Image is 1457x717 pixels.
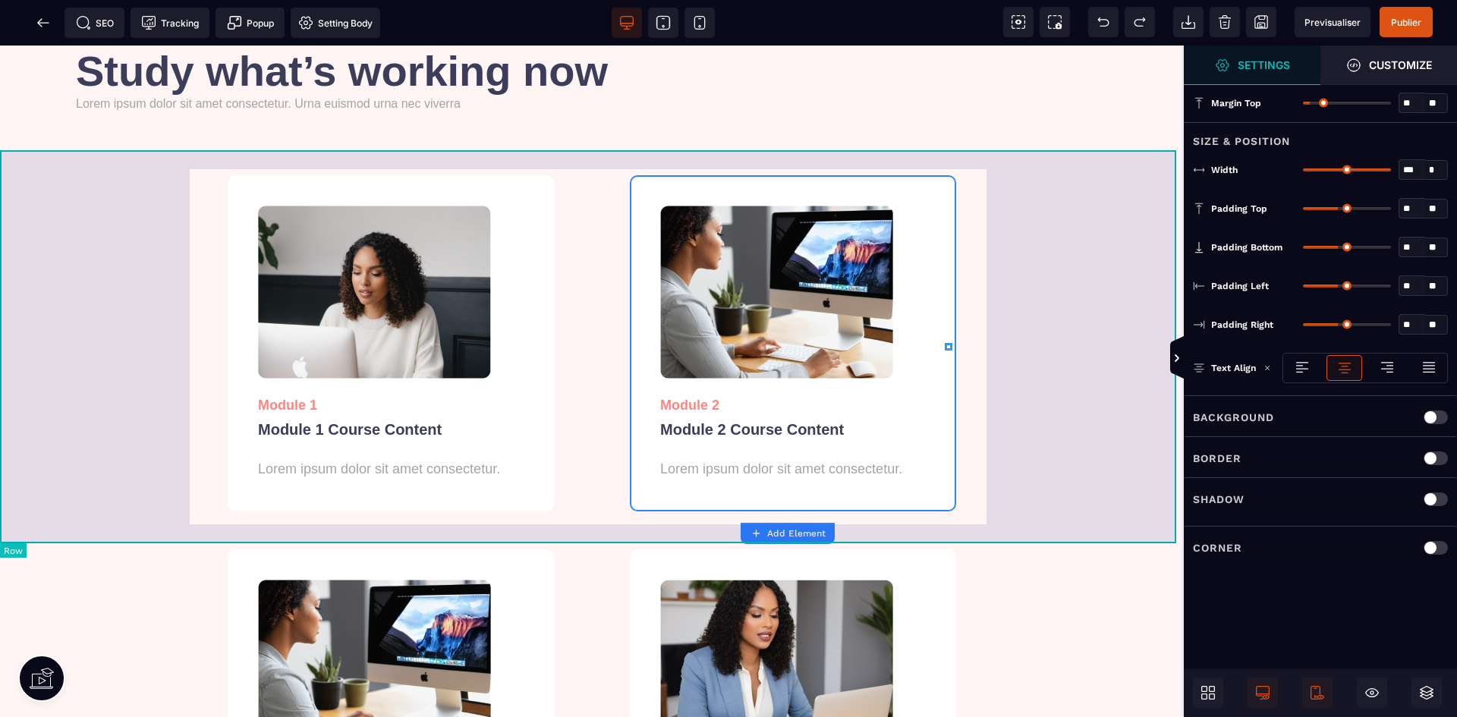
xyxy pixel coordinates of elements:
[258,534,491,707] img: c1f5fa56fb38bb78324ad7b7030fac19_Image_2_(2).png
[1211,241,1282,253] span: Padding Bottom
[1211,203,1267,215] span: Padding Top
[227,15,274,30] span: Popup
[1320,46,1457,85] span: Open Style Manager
[1193,539,1242,557] p: Corner
[1003,7,1034,37] span: View components
[1238,59,1290,71] strong: Settings
[298,15,373,30] span: Setting Body
[258,160,491,333] img: 0a4e437468f774d9e430159d9d68a11a_Image_1_(4).png
[1295,7,1370,37] span: Preview
[1411,678,1442,708] span: Open Layers
[141,15,199,30] span: Tracking
[1357,678,1387,708] span: Hide/Show Block
[1193,360,1256,376] p: Text Align
[1184,46,1320,85] span: Settings
[741,523,835,544] button: Add Element
[767,528,826,539] strong: Add Element
[1304,17,1361,28] span: Previsualiser
[1248,678,1278,708] span: Desktop Only
[1391,17,1421,28] span: Publier
[1263,364,1271,372] img: loading
[76,4,787,48] text: Study what’s working now
[1193,408,1274,426] p: Background
[1369,59,1432,71] strong: Customize
[660,160,893,333] img: c1f5fa56fb38bb78324ad7b7030fac19_Image_2_(2).png
[1184,122,1457,150] div: Size & Position
[1040,7,1070,37] span: Screenshot
[1193,490,1245,508] p: Shadow
[1193,449,1241,467] p: Border
[660,534,893,707] img: 06a6c7b1af342b91c070945a5b2c94b3_Image_4_(2).png
[1211,319,1273,331] span: Padding Right
[1211,280,1269,292] span: Padding Left
[1211,97,1261,109] span: Margin Top
[76,15,114,30] span: SEO
[1211,164,1238,176] span: Width
[1193,678,1223,708] span: Open Blocks
[1302,678,1333,708] span: Mobile Only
